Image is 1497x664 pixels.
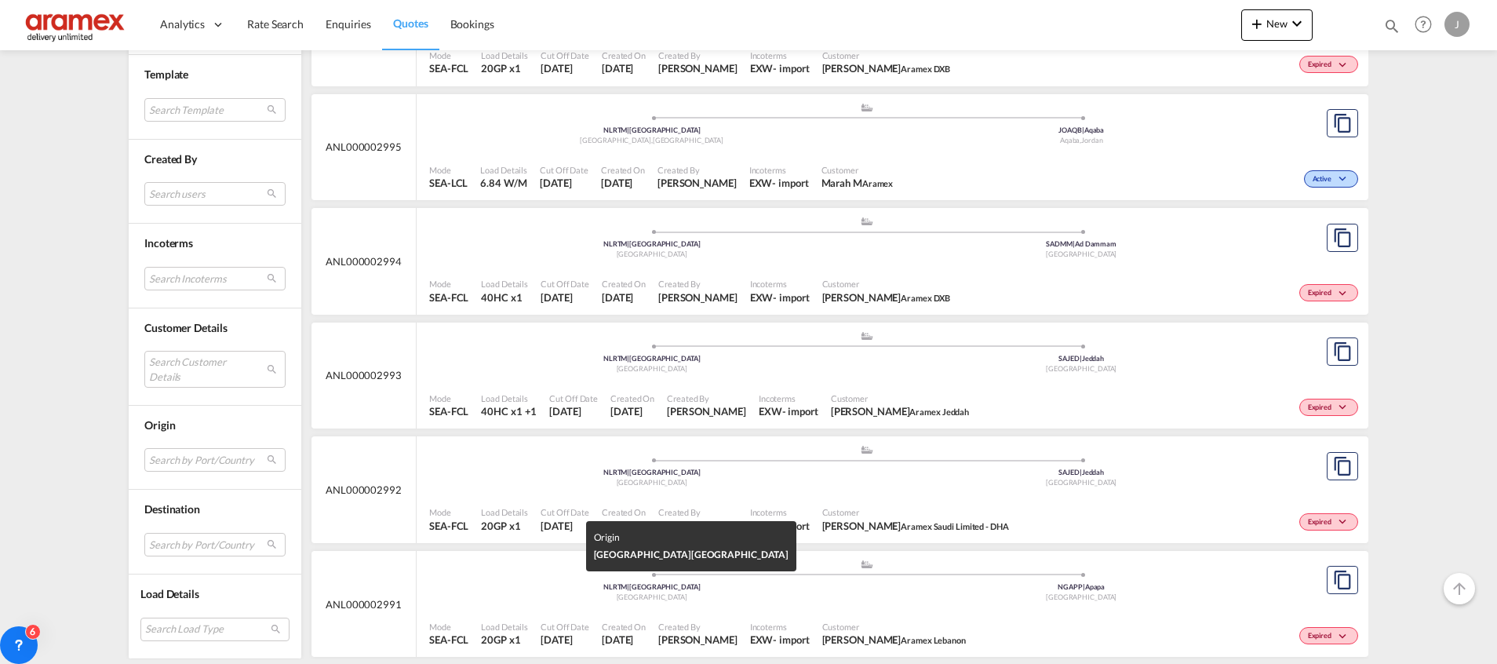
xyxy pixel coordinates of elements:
[653,136,723,144] span: [GEOGRAPHIC_DATA]
[822,621,966,633] span: Customer
[429,621,468,633] span: Mode
[1046,250,1116,258] span: [GEOGRAPHIC_DATA]
[617,593,687,601] span: [GEOGRAPHIC_DATA]
[429,61,468,75] span: SEA-FCL
[657,176,737,190] span: Janice Camporaso
[326,597,402,611] span: ANL000002991
[1327,452,1358,480] button: Copy Quote
[1313,174,1335,185] span: Active
[603,239,701,248] span: NLRTM [GEOGRAPHIC_DATA]
[140,587,199,600] span: Load Details
[603,126,701,134] span: NLRTM [GEOGRAPHIC_DATA]
[326,483,402,497] span: ANL000002992
[541,290,589,305] span: 12 Aug 2025
[601,176,645,190] span: 12 Aug 2025
[750,519,810,533] div: EXW import
[1081,136,1102,144] span: Jordan
[1327,224,1358,252] button: Copy Quote
[822,49,951,61] span: Customer
[601,164,645,176] span: Created On
[1299,284,1358,301] div: Change Status Here
[651,136,653,144] span: ,
[602,278,646,290] span: Created On
[326,140,402,154] span: ANL000002995
[24,7,129,42] img: dca169e0c7e311edbe1137055cab269e.png
[540,176,588,190] span: 15 Aug 2025
[901,64,950,74] span: Aramex DXB
[1299,627,1358,644] div: Change Status Here
[602,49,646,61] span: Created On
[1073,239,1075,248] span: |
[603,468,701,476] span: NLRTM [GEOGRAPHIC_DATA]
[541,278,589,290] span: Cut Off Date
[610,392,654,404] span: Created On
[901,521,1008,531] span: Aramex Saudi Limited - DHA
[627,354,629,363] span: |
[1080,468,1082,476] span: |
[1450,579,1469,598] md-icon: icon-arrow-up
[657,164,737,176] span: Created By
[326,368,402,382] span: ANL000002993
[144,67,188,81] span: Template
[749,176,809,190] div: EXW import
[750,633,774,647] div: EXW
[1247,14,1266,33] md-icon: icon-plus 400-fg
[481,49,528,61] span: Load Details
[1308,288,1335,299] span: Expired
[1058,468,1104,476] span: SAJED Jeddah
[822,61,951,75] span: Ashwyn Nambiar Aramex DXB
[481,633,528,647] span: 20GP x 1
[541,621,589,633] span: Cut Off Date
[1082,126,1084,134] span: |
[429,633,468,647] span: SEA-FCL
[1333,114,1352,133] md-icon: assets/icons/custom/copyQuote.svg
[822,290,951,305] span: Ashwyn Nambiar Aramex DXB
[759,392,818,404] span: Incoterms
[822,506,1009,518] span: Customer
[1333,342,1352,361] md-icon: assets/icons/custom/copyQuote.svg
[1327,337,1358,366] button: Copy Quote
[603,354,701,363] span: NLRTM [GEOGRAPHIC_DATA]
[1046,478,1116,487] span: [GEOGRAPHIC_DATA]
[750,633,810,647] div: EXW import
[1383,17,1400,35] md-icon: icon-magnify
[594,529,789,546] div: Origin
[1308,631,1335,642] span: Expired
[831,404,969,418] span: Tariq Abdulrahman Aramex Jeddah
[862,178,893,188] span: Aramex
[160,16,205,32] span: Analytics
[750,290,774,305] div: EXW
[481,404,537,418] span: 40HC x 1 , 20GP x 1
[858,104,876,111] md-icon: assets/icons/custom/ship-fill.svg
[1444,12,1470,37] div: J
[1335,633,1354,641] md-icon: icon-chevron-down
[1299,399,1358,416] div: Change Status Here
[602,506,646,518] span: Created On
[627,126,629,134] span: |
[594,546,789,564] div: [GEOGRAPHIC_DATA]
[822,633,966,647] span: Patrick AbiFadel Aramex Lebanon
[667,392,746,404] span: Created By
[858,446,876,454] md-icon: assets/icons/custom/ship-fill.svg
[1308,60,1335,71] span: Expired
[311,551,1368,658] div: ANL000002991 assets/icons/custom/ship-fill.svgassets/icons/custom/roll-o-plane.svgOriginRotterdam...
[602,61,646,75] span: 12 Aug 2025
[1333,228,1352,247] md-icon: assets/icons/custom/copyQuote.svg
[1083,582,1085,591] span: |
[1058,126,1104,134] span: JOAQB Aqaba
[429,392,468,404] span: Mode
[311,208,1368,315] div: ANL000002994 assets/icons/custom/ship-fill.svgassets/icons/custom/roll-o-plane.svgOriginRotterdam...
[1058,354,1104,363] span: SAJED Jeddah
[144,152,197,166] span: Created By
[667,404,746,418] span: Janice Camporaso
[429,176,468,190] span: SEA-LCL
[481,621,528,633] span: Load Details
[1060,136,1081,144] span: Aqaba
[1046,239,1116,248] span: SADMM Ad Dammam
[450,17,494,31] span: Bookings
[821,176,894,190] span: Marah M Aramex
[658,621,738,633] span: Created By
[617,478,687,487] span: [GEOGRAPHIC_DATA]
[1046,364,1116,373] span: [GEOGRAPHIC_DATA]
